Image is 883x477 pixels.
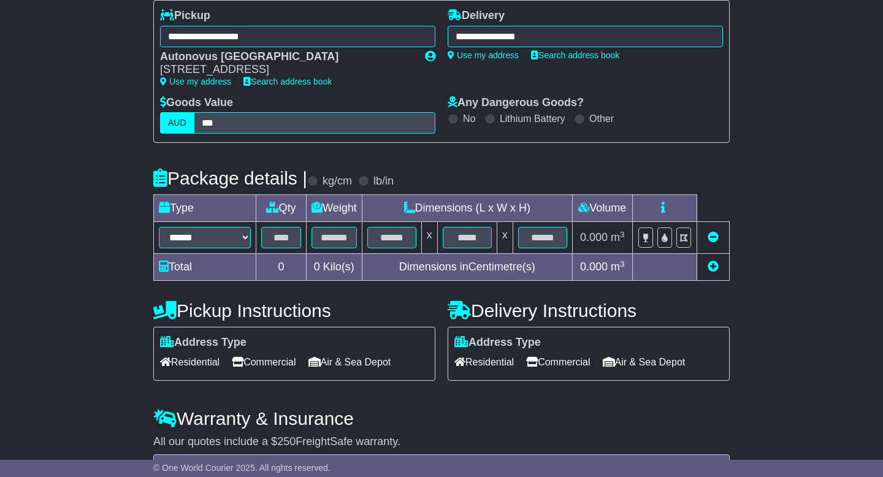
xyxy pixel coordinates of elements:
[308,353,391,372] span: Air & Sea Depot
[243,77,332,86] a: Search address book
[154,254,256,281] td: Total
[153,168,307,188] h4: Package details |
[531,50,619,60] a: Search address book
[307,254,362,281] td: Kilo(s)
[153,408,730,429] h4: Warranty & Insurance
[526,353,590,372] span: Commercial
[153,300,435,321] h4: Pickup Instructions
[160,336,247,349] label: Address Type
[448,50,519,60] a: Use my address
[454,336,541,349] label: Address Type
[454,353,514,372] span: Residential
[572,195,632,222] td: Volume
[153,435,730,449] div: All our quotes include a $ FreightSafe warranty.
[153,463,331,473] span: © One World Courier 2025. All rights reserved.
[160,50,413,64] div: Autonovus [GEOGRAPHIC_DATA]
[160,96,233,110] label: Goods Value
[589,113,614,124] label: Other
[448,9,505,23] label: Delivery
[373,175,394,188] label: lb/in
[256,254,307,281] td: 0
[620,259,625,269] sup: 3
[307,195,362,222] td: Weight
[448,96,584,110] label: Any Dangerous Goods?
[362,195,572,222] td: Dimensions (L x W x H)
[611,261,625,273] span: m
[314,261,320,273] span: 0
[421,222,437,254] td: x
[160,9,210,23] label: Pickup
[603,353,686,372] span: Air & Sea Depot
[497,222,513,254] td: x
[620,230,625,239] sup: 3
[611,231,625,243] span: m
[463,113,475,124] label: No
[154,195,256,222] td: Type
[708,231,719,243] a: Remove this item
[160,63,413,77] div: [STREET_ADDRESS]
[277,435,296,448] span: 250
[160,77,231,86] a: Use my address
[580,261,608,273] span: 0.000
[323,175,352,188] label: kg/cm
[500,113,565,124] label: Lithium Battery
[256,195,307,222] td: Qty
[362,254,572,281] td: Dimensions in Centimetre(s)
[580,231,608,243] span: 0.000
[448,300,730,321] h4: Delivery Instructions
[232,353,296,372] span: Commercial
[708,261,719,273] a: Add new item
[160,353,220,372] span: Residential
[160,112,194,134] label: AUD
